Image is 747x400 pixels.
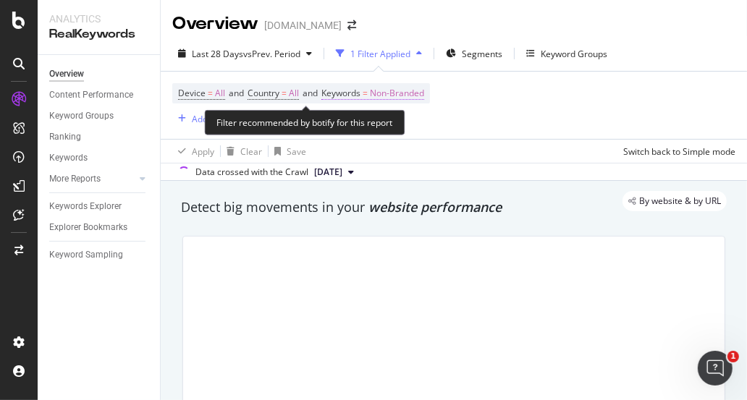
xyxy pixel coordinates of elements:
div: 1 Filter Applied [350,48,410,60]
span: 1 [727,351,739,362]
button: Keyword Groups [520,42,613,65]
button: Segments [440,42,508,65]
a: Explorer Bookmarks [49,220,150,235]
span: = [363,87,368,99]
button: Add Filter [172,110,230,127]
div: More Reports [49,171,101,187]
span: and [303,87,318,99]
button: [DATE] [308,163,360,181]
div: Data crossed with the Crawl [195,166,308,179]
div: Add Filter [192,113,230,125]
button: Clear [221,140,262,163]
div: Keyword Groups [49,108,114,124]
a: Keyword Sampling [49,247,150,263]
span: Country [248,87,279,99]
div: Overview [172,12,258,36]
span: vs Prev. Period [243,48,300,60]
div: Explorer Bookmarks [49,220,127,235]
span: All [215,83,225,103]
a: Keyword Groups [49,108,150,124]
div: Content Performance [49,88,133,103]
span: = [208,87,213,99]
div: Overview [49,67,84,82]
span: and [229,87,244,99]
div: Apply [192,145,214,158]
a: Overview [49,67,150,82]
a: Ranking [49,129,150,145]
button: 1 Filter Applied [330,42,428,65]
span: Last 28 Days [192,48,243,60]
span: Device [178,87,206,99]
div: Save [287,145,306,158]
div: [DOMAIN_NAME] [264,18,342,33]
span: Non-Branded [370,83,424,103]
div: Switch back to Simple mode [623,145,735,158]
div: Keyword Sampling [49,247,123,263]
button: Last 28 DaysvsPrev. Period [172,42,318,65]
span: By website & by URL [639,197,721,205]
div: Ranking [49,129,81,145]
div: Keywords Explorer [49,199,122,214]
button: Apply [172,140,214,163]
button: Switch back to Simple mode [617,140,735,163]
div: Clear [240,145,262,158]
span: 2025 Aug. 8th [314,166,342,179]
span: = [282,87,287,99]
div: Analytics [49,12,148,26]
a: More Reports [49,171,135,187]
div: arrow-right-arrow-left [347,20,356,30]
div: legacy label [622,191,727,211]
div: Filter recommended by botify for this report [205,110,405,135]
iframe: Intercom live chat [698,351,733,386]
span: Segments [462,48,502,60]
span: All [289,83,299,103]
div: Keywords [49,150,88,166]
a: Content Performance [49,88,150,103]
a: Keywords Explorer [49,199,150,214]
button: Save [269,140,306,163]
div: Keyword Groups [541,48,607,60]
span: Keywords [321,87,360,99]
a: Keywords [49,150,150,166]
div: RealKeywords [49,26,148,43]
